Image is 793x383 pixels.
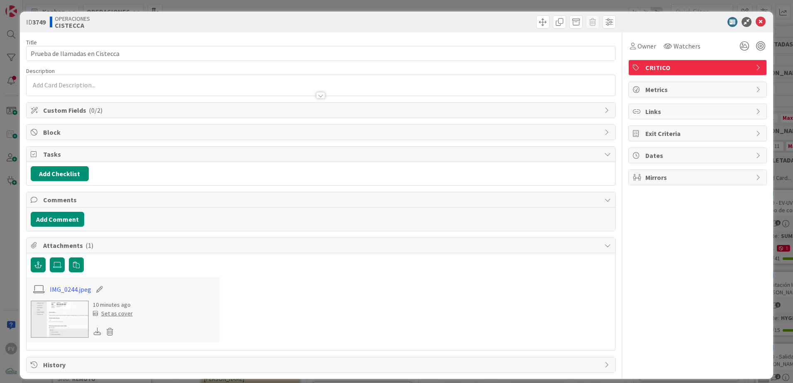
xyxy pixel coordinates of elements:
[26,17,46,27] span: ID
[43,195,600,205] span: Comments
[43,105,600,115] span: Custom Fields
[645,150,752,160] span: Dates
[93,301,133,309] div: 10 minutes ago
[43,360,600,370] span: History
[55,22,90,29] b: CISTECCA
[32,18,46,26] b: 3749
[50,284,91,294] a: IMG_0244.jpeg
[645,63,752,73] span: CRITICO
[31,166,89,181] button: Add Checklist
[26,39,37,46] label: Title
[93,326,102,337] div: Download
[43,149,600,159] span: Tasks
[645,107,752,116] span: Links
[645,172,752,182] span: Mirrors
[645,128,752,138] span: Exit Criteria
[55,15,90,22] span: OPERACIONES
[637,41,656,51] span: Owner
[85,241,93,250] span: ( 1 )
[645,85,752,95] span: Metrics
[31,212,84,227] button: Add Comment
[43,127,600,137] span: Block
[93,309,133,318] div: Set as cover
[26,67,55,75] span: Description
[43,240,600,250] span: Attachments
[89,106,102,114] span: ( 0/2 )
[674,41,701,51] span: Watchers
[26,46,615,61] input: type card name here...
